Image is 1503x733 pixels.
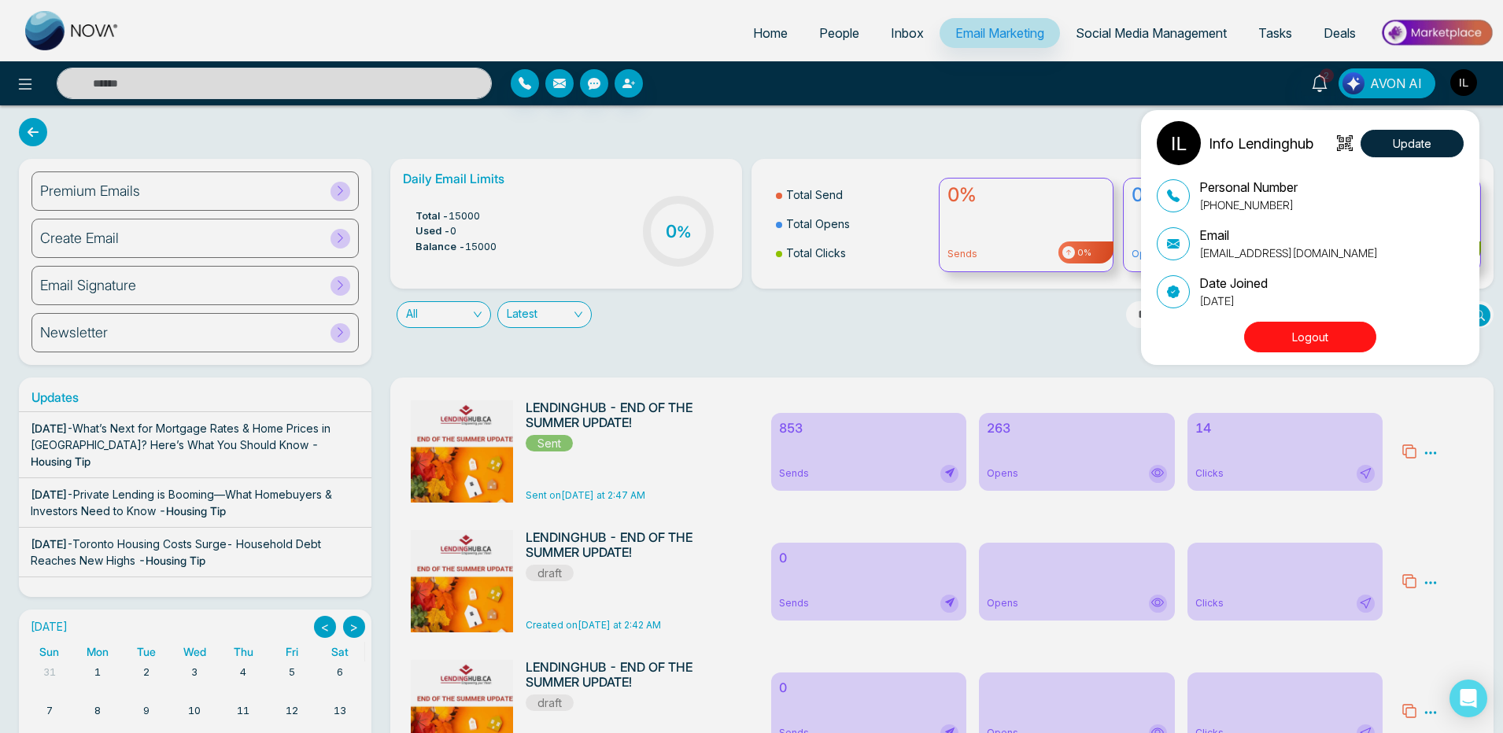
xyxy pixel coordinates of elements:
div: Open Intercom Messenger [1449,680,1487,717]
p: Email [1199,226,1378,245]
p: [PHONE_NUMBER] [1199,197,1298,213]
p: [DATE] [1199,293,1268,309]
p: Date Joined [1199,274,1268,293]
button: Logout [1244,322,1376,352]
p: Personal Number [1199,178,1298,197]
p: Info Lendinghub [1209,133,1313,154]
button: Update [1361,130,1464,157]
p: [EMAIL_ADDRESS][DOMAIN_NAME] [1199,245,1378,261]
